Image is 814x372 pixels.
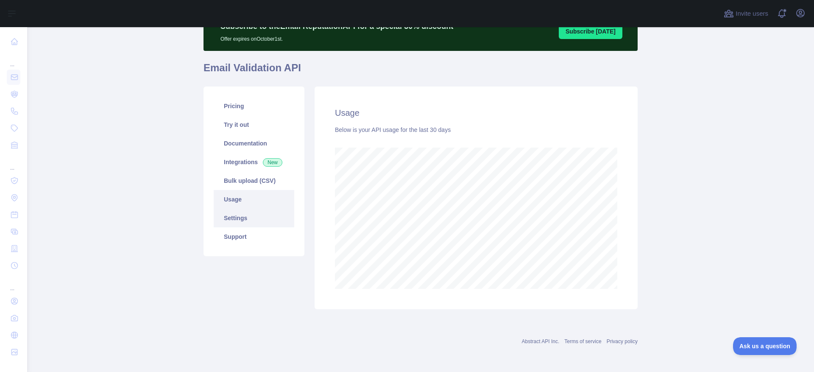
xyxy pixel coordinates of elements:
a: Terms of service [564,338,601,344]
button: Invite users [722,7,770,20]
a: Pricing [214,97,294,115]
a: Usage [214,190,294,209]
button: Subscribe [DATE] [559,24,622,39]
h1: Email Validation API [203,61,638,81]
a: Support [214,227,294,246]
div: ... [7,154,20,171]
div: Below is your API usage for the last 30 days [335,126,617,134]
a: Try it out [214,115,294,134]
a: Documentation [214,134,294,153]
a: Abstract API Inc. [522,338,560,344]
a: Bulk upload (CSV) [214,171,294,190]
div: ... [7,275,20,292]
span: New [263,158,282,167]
a: Settings [214,209,294,227]
span: Invite users [736,9,768,19]
h2: Usage [335,107,617,119]
iframe: Toggle Customer Support [733,337,797,355]
div: ... [7,51,20,68]
a: Integrations New [214,153,294,171]
p: Offer expires on October 1st. [220,32,453,42]
a: Privacy policy [607,338,638,344]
